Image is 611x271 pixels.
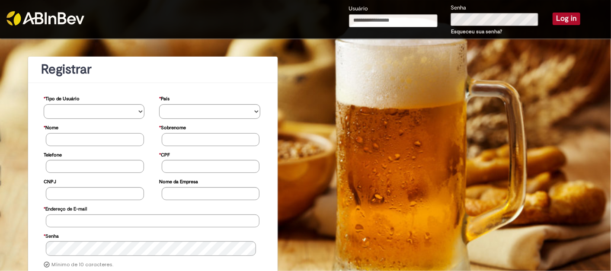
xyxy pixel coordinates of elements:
label: Sobrenome [159,121,186,133]
img: ABInbev-white.png [6,11,84,26]
label: Endereço de E-mail [44,202,87,214]
a: Esqueceu sua senha? [451,28,502,35]
label: Nome [44,121,58,133]
label: Telefone [44,148,62,160]
label: CPF [159,148,170,160]
label: Nome da Empresa [159,175,198,187]
label: País [159,92,170,104]
label: Usuário [349,5,368,13]
label: Tipo de Usuário [44,92,80,104]
h1: Registrar [41,62,265,77]
label: Senha [44,229,59,242]
label: CNPJ [44,175,56,187]
button: Log in [553,13,580,25]
label: Mínimo de 10 caracteres. [51,261,113,268]
label: Senha [451,4,466,12]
